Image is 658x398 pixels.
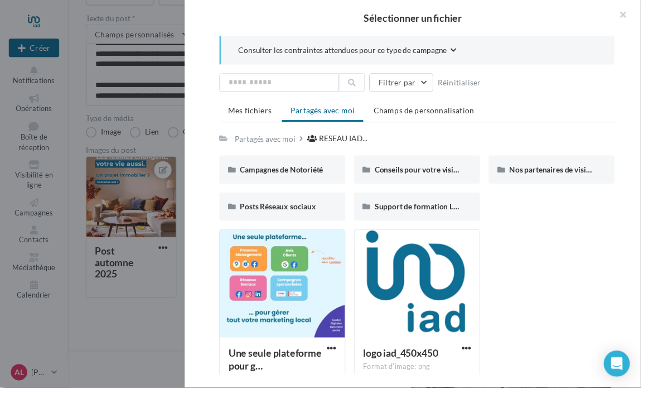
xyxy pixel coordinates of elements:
span: RESEAU IAD... [328,137,378,148]
span: Nos partenaires de visibilité locale [523,169,642,179]
button: Réinitialiser [445,78,499,92]
span: Campagnes de Notoriété [246,169,332,179]
span: Posts Réseaux sociaux [246,207,325,217]
button: Filtrer par [379,75,445,94]
div: Format d'image: png [373,372,483,382]
div: Partagés avec moi [241,137,303,148]
span: Conseils pour votre visibilité locale [385,169,506,179]
span: Partagés avec moi [298,108,364,118]
span: Champs de personnalisation [384,108,487,118]
div: Open Intercom Messenger [620,360,647,387]
span: Une seule plateforme pour gérer tout votre marketing local [235,356,330,382]
button: Consulter les contraintes attendues pour ce type de campagne [245,46,469,60]
span: Support de formation Localads [385,207,492,217]
span: logo iad_450x450 [373,356,450,368]
span: Consulter les contraintes attendues pour ce type de campagne [245,46,459,57]
span: Mes fichiers [234,108,279,118]
h2: Sélectionner un fichier [207,13,640,23]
